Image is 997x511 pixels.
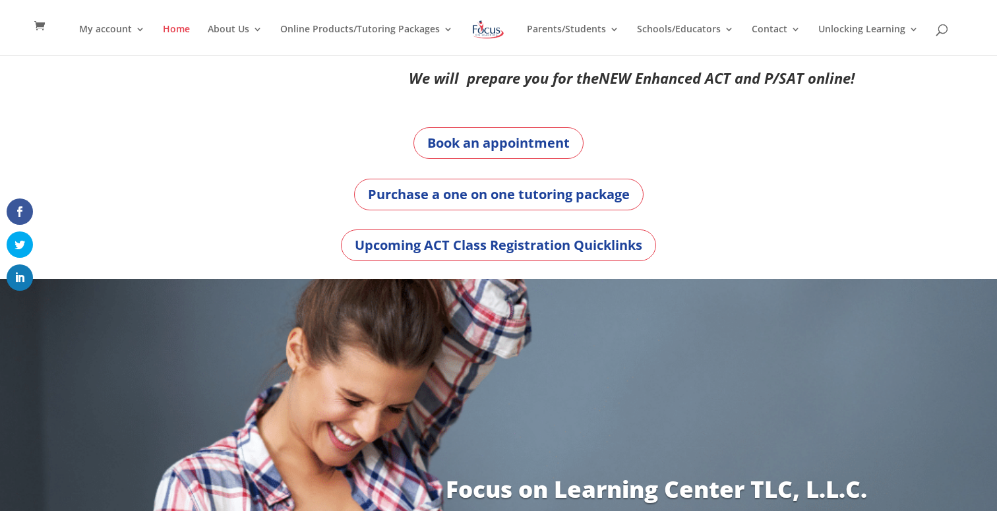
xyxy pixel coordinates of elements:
[280,24,453,55] a: Online Products/Tutoring Packages
[163,24,190,55] a: Home
[208,24,262,55] a: About Us
[413,127,584,159] a: Book an appointment
[446,473,867,504] a: Focus on Learning Center TLC, L.L.C.
[354,179,644,210] a: Purchase a one on one tutoring package
[409,68,599,88] em: We will prepare you for the
[79,24,145,55] a: My account
[341,229,656,261] a: Upcoming ACT Class Registration Quicklinks
[599,68,855,88] em: NEW Enhanced ACT and P/SAT online!
[527,24,619,55] a: Parents/Students
[752,24,801,55] a: Contact
[818,24,919,55] a: Unlocking Learning
[471,18,505,42] img: Focus on Learning
[637,24,734,55] a: Schools/Educators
